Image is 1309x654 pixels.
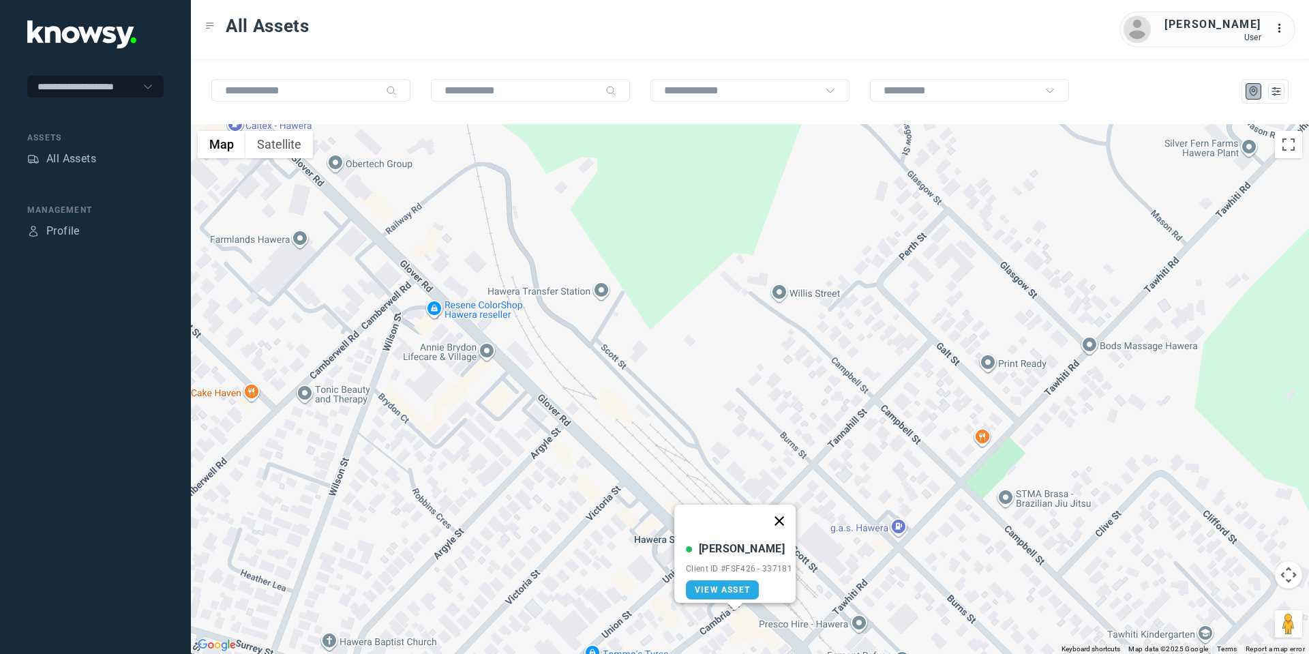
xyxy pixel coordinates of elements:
a: View Asset [686,580,759,599]
a: AssetsAll Assets [27,151,96,167]
button: Map camera controls [1275,561,1302,589]
div: All Assets [46,151,96,167]
div: : [1275,20,1291,39]
span: Map data ©2025 Google [1128,645,1208,653]
a: ProfileProfile [27,223,80,239]
a: Terms (opens in new tab) [1217,645,1237,653]
div: User [1164,33,1261,42]
img: Google [194,636,239,654]
div: [PERSON_NAME] [1164,16,1261,33]
img: Application Logo [27,20,136,48]
div: Toggle Menu [205,21,215,31]
div: Search [386,85,397,96]
div: Client ID #FSF426 - 337181 [686,564,792,574]
a: Report a map error [1246,645,1305,653]
div: List [1270,85,1282,98]
button: Drag Pegman onto the map to open Street View [1275,610,1302,638]
span: View Asset [695,585,750,595]
div: Search [605,85,616,96]
button: Show street map [198,131,245,158]
img: avatar.png [1124,16,1151,43]
div: Profile [46,223,80,239]
div: Management [27,204,164,216]
button: Show satellite imagery [245,131,313,158]
div: Profile [27,225,40,237]
div: Map [1248,85,1260,98]
div: : [1275,20,1291,37]
button: Close [763,505,796,537]
div: Assets [27,132,164,144]
tspan: ... [1276,23,1289,33]
div: [PERSON_NAME] [699,541,785,557]
div: Assets [27,153,40,165]
button: Toggle fullscreen view [1275,131,1302,158]
span: All Assets [226,14,310,38]
button: Keyboard shortcuts [1062,644,1120,654]
a: Open this area in Google Maps (opens a new window) [194,636,239,654]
